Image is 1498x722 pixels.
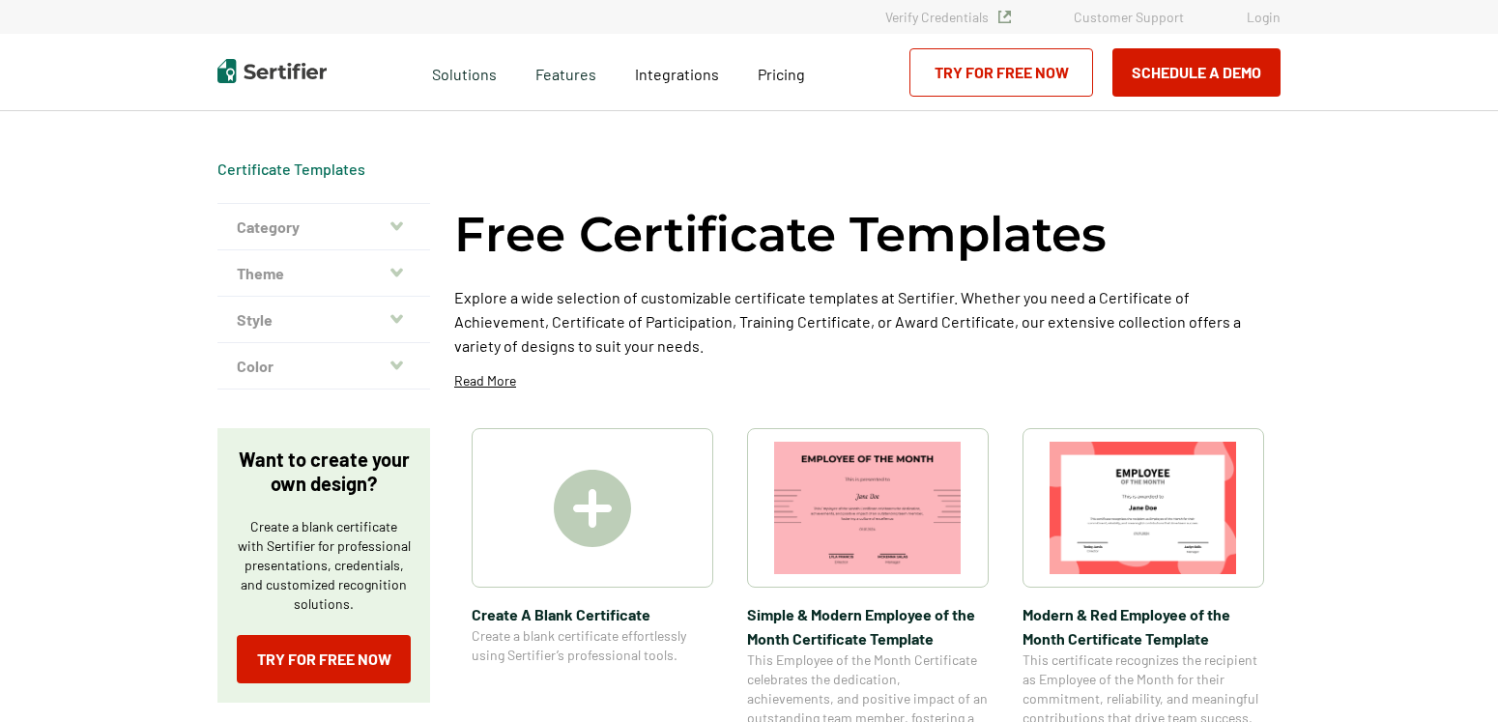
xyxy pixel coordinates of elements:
p: Want to create your own design? [237,448,411,496]
img: Sertifier | Digital Credentialing Platform [217,59,327,83]
p: Explore a wide selection of customizable certificate templates at Sertifier. Whether you need a C... [454,285,1281,358]
a: Login [1247,9,1281,25]
img: Create A Blank Certificate [554,470,631,547]
button: Color [217,343,430,390]
span: Features [535,60,596,84]
button: Style [217,297,430,343]
p: Create a blank certificate with Sertifier for professional presentations, credentials, and custom... [237,517,411,614]
span: Solutions [432,60,497,84]
h1: Free Certificate Templates [454,203,1107,266]
a: Verify Credentials [885,9,1011,25]
span: Create A Blank Certificate [472,602,713,626]
a: Customer Support [1074,9,1184,25]
span: Integrations [635,65,719,83]
button: Category [217,204,430,250]
span: Simple & Modern Employee of the Month Certificate Template [747,602,989,650]
a: Try for Free Now [909,48,1093,97]
a: Try for Free Now [237,635,411,683]
span: Modern & Red Employee of the Month Certificate Template [1023,602,1264,650]
span: Create a blank certificate effortlessly using Sertifier’s professional tools. [472,626,713,665]
p: Read More [454,371,516,390]
img: Modern & Red Employee of the Month Certificate Template [1050,442,1237,574]
a: Integrations [635,60,719,84]
a: Pricing [758,60,805,84]
div: Breadcrumb [217,159,365,179]
span: Pricing [758,65,805,83]
img: Verified [998,11,1011,23]
span: Certificate Templates [217,159,365,179]
button: Theme [217,250,430,297]
a: Certificate Templates [217,159,365,178]
img: Simple & Modern Employee of the Month Certificate Template [774,442,962,574]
